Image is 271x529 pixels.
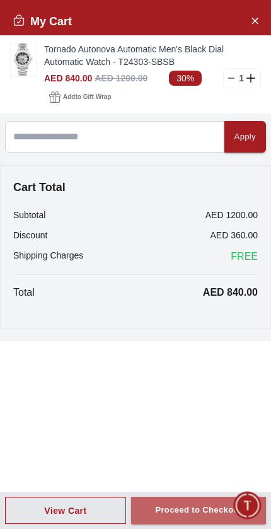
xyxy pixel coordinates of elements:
img: ... [11,44,36,76]
span: AED 1200.00 [95,73,147,83]
span: AED 840.00 [44,73,92,83]
button: Addto Gift Wrap [44,88,116,106]
button: Close Account [245,10,265,30]
p: 1 [236,72,246,84]
div: View Cart [44,504,86,517]
p: Total [13,285,35,300]
button: Apply [224,121,266,153]
p: Subtotal [13,209,45,221]
span: FREE [231,249,258,264]
div: Apply [234,130,256,144]
h4: Cart Total [13,178,258,196]
button: View Cart [5,497,126,524]
p: AED 360.00 [210,229,258,241]
h2: My Cart [13,13,72,30]
div: Proceed to Checkout [155,503,241,518]
span: 30% [169,71,202,86]
p: Shipping Charges [13,249,83,264]
p: AED 840.00 [203,285,258,300]
p: AED 1200.00 [205,209,258,221]
span: Add to Gift Wrap [63,91,111,103]
a: Tornado Autonova Automatic Men's Black Dial Automatic Watch - T24303-SBSB [44,43,261,68]
button: Proceed to Checkout [131,497,266,524]
p: Discount [13,229,47,241]
div: Chat Widget [234,492,262,520]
